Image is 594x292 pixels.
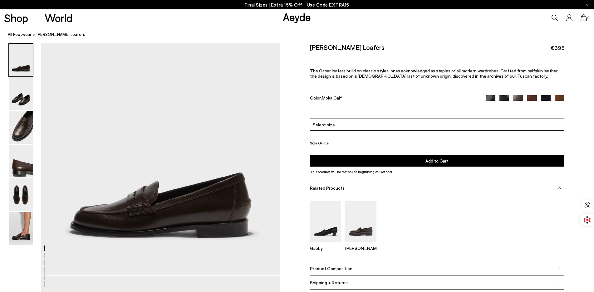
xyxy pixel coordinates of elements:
[310,185,345,191] span: Related Products
[307,2,349,7] span: Navigate to /collections/ss25-final-sizes
[310,169,564,175] p: This product will be restocked beginning of October.
[310,68,558,79] span: The Oscar loafers build on classic styles, ones acknowledged as staples of all modern wardrobes. ...
[581,14,587,21] a: 0
[558,187,561,190] img: svg%3E
[310,280,348,285] span: Shipping + Returns
[558,281,561,284] img: svg%3E
[45,12,72,23] a: World
[37,31,85,38] span: [PERSON_NAME] Loafers
[345,238,376,251] a: Leon Loafers [PERSON_NAME]
[9,145,33,178] img: Oscar Leather Loafers - Image 4
[313,122,335,128] span: Select size
[345,246,376,251] p: [PERSON_NAME]
[310,139,329,147] button: Size Guide
[558,267,561,270] img: svg%3E
[587,16,590,20] span: 0
[4,12,28,23] a: Shop
[9,178,33,211] img: Oscar Leather Loafers - Image 5
[283,10,311,23] a: Aeyde
[9,111,33,144] img: Oscar Leather Loafers - Image 3
[9,212,33,245] img: Oscar Leather Loafers - Image 6
[8,31,32,38] a: All Footwear
[310,238,341,251] a: Gabby Almond-Toe Loafers Gabby
[425,158,449,163] span: Add to Cart
[245,1,349,9] p: Final Sizes | Extra 15% Off
[310,266,352,271] span: Product Composition
[9,44,33,76] img: Oscar Leather Loafers - Image 1
[550,44,564,52] span: €395
[310,155,564,167] button: Add to Cart
[322,95,342,100] span: Moka Calf
[8,26,594,43] nav: breadcrumb
[558,124,562,128] img: svg%3E
[9,77,33,110] img: Oscar Leather Loafers - Image 2
[310,246,341,251] p: Gabby
[310,201,341,242] img: Gabby Almond-Toe Loafers
[310,43,385,51] h2: [PERSON_NAME] Loafers
[345,201,376,242] img: Leon Loafers
[310,95,478,102] div: Color:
